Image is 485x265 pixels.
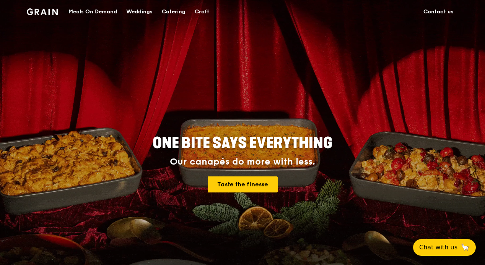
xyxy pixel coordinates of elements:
[27,8,58,15] img: Grain
[208,176,278,192] a: Taste the finesse
[461,243,470,252] span: 🦙
[419,243,457,252] span: Chat with us
[105,157,380,167] div: Our canapés do more with less.
[419,0,458,23] a: Contact us
[126,0,153,23] div: Weddings
[162,0,186,23] div: Catering
[190,0,214,23] a: Craft
[157,0,190,23] a: Catering
[195,0,209,23] div: Craft
[122,0,157,23] a: Weddings
[153,134,332,152] span: ONE BITE SAYS EVERYTHING
[68,0,117,23] div: Meals On Demand
[413,239,476,256] button: Chat with us🦙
